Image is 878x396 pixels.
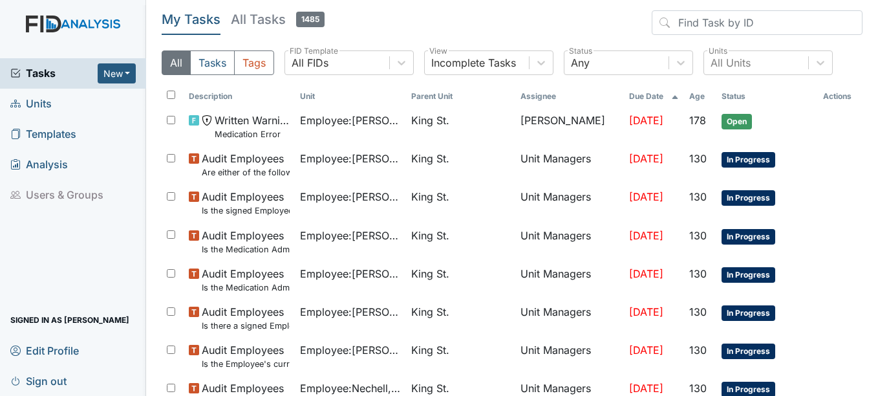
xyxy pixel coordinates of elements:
span: [DATE] [629,152,663,165]
button: Tags [234,50,274,75]
span: Analysis [10,155,68,175]
td: Unit Managers [515,184,625,222]
th: Toggle SortBy [716,85,818,107]
td: Unit Managers [515,223,625,261]
span: 130 [689,305,707,318]
span: Employee : [PERSON_NAME] [300,151,401,166]
span: 130 [689,382,707,395]
span: Employee : [PERSON_NAME], Uniququa [300,304,401,320]
button: Tasks [190,50,235,75]
span: Employee : Nechell, Silver [300,380,401,396]
span: Employee : [PERSON_NAME], Uniququa [300,228,401,243]
span: In Progress [722,152,775,168]
span: [DATE] [629,382,663,395]
span: 130 [689,267,707,280]
th: Actions [818,85,862,107]
span: King St. [411,342,449,358]
span: Employee : [PERSON_NAME] [300,189,401,204]
span: 130 [689,190,707,203]
td: [PERSON_NAME] [515,107,625,146]
span: Employee : [PERSON_NAME], Uniququa [300,342,401,358]
td: Unit Managers [515,146,625,184]
span: [DATE] [629,267,663,280]
span: King St. [411,113,449,128]
span: In Progress [722,344,775,359]
button: New [98,63,136,83]
span: King St. [411,228,449,243]
span: [DATE] [629,344,663,357]
td: Unit Managers [515,261,625,299]
small: Is the Medication Administration Test and 2 observation checklist (hire after 10/07) found in the... [202,281,290,294]
h5: All Tasks [231,10,325,28]
span: King St. [411,380,449,396]
span: Employee : [PERSON_NAME], Uniququa [300,266,401,281]
div: All FIDs [292,55,328,71]
button: All [162,50,191,75]
th: Toggle SortBy [624,85,684,107]
span: 178 [689,114,706,127]
div: Incomplete Tasks [431,55,516,71]
span: Templates [10,124,76,144]
span: 1485 [296,12,325,27]
input: Toggle All Rows Selected [167,91,175,99]
small: Is the Medication Administration certificate found in the file? [202,243,290,256]
span: Signed in as [PERSON_NAME] [10,310,129,330]
td: Unit Managers [515,299,625,337]
span: King St. [411,151,449,166]
div: All Units [711,55,751,71]
span: 130 [689,229,707,242]
span: Sign out [10,371,67,391]
span: Audit Employees Is the Employee's current annual Performance Evaluation on file? [202,342,290,370]
span: Written Warning Medication Error [215,113,290,140]
span: Employee : [PERSON_NAME] [300,113,401,128]
span: In Progress [722,229,775,245]
small: Is the Employee's current annual Performance Evaluation on file? [202,358,290,370]
span: [DATE] [629,305,663,318]
span: 130 [689,152,707,165]
th: Toggle SortBy [406,85,515,107]
div: Any [571,55,590,71]
span: King St. [411,304,449,320]
th: Toggle SortBy [184,85,295,107]
small: Medication Error [215,128,290,140]
small: Is there a signed Employee Job Description in the file for the employee's current position? [202,320,290,332]
th: Assignee [515,85,625,107]
span: [DATE] [629,190,663,203]
th: Toggle SortBy [295,85,406,107]
div: Type filter [162,50,274,75]
span: [DATE] [629,114,663,127]
h5: My Tasks [162,10,220,28]
span: 130 [689,344,707,357]
span: Audit Employees Is the signed Employee Confidentiality Agreement in the file (HIPPA)? [202,189,290,217]
span: Audit Employees Is the Medication Administration certificate found in the file? [202,228,290,256]
span: Audit Employees Is the Medication Administration Test and 2 observation checklist (hire after 10/... [202,266,290,294]
a: Tasks [10,65,98,81]
span: King St. [411,189,449,204]
small: Is the signed Employee Confidentiality Agreement in the file (HIPPA)? [202,204,290,217]
span: Edit Profile [10,340,79,360]
span: In Progress [722,267,775,283]
input: Find Task by ID [652,10,862,35]
span: Audit Employees Is there a signed Employee Job Description in the file for the employee's current... [202,304,290,332]
small: Are either of the following in the file? "Consumer Report Release Forms" and the "MVR Disclosure ... [202,166,290,179]
span: Audit Employees Are either of the following in the file? "Consumer Report Release Forms" and the ... [202,151,290,179]
span: [DATE] [629,229,663,242]
td: Unit Managers [515,337,625,375]
span: King St. [411,266,449,281]
span: In Progress [722,190,775,206]
th: Toggle SortBy [684,85,716,107]
span: In Progress [722,305,775,321]
span: Units [10,94,52,114]
span: Open [722,114,752,129]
